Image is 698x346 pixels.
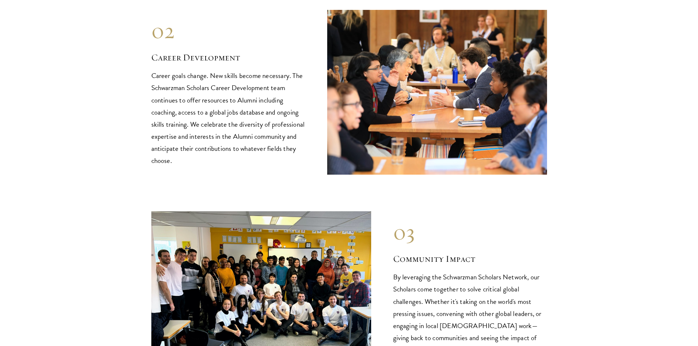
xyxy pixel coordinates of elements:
[151,18,305,44] div: 02
[151,70,305,166] p: Career goals change. New skills become necessary. The Schwarzman Scholars Career Development team...
[151,51,305,64] h2: Career Development
[393,219,547,245] div: 03
[393,253,547,265] h2: Community Impact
